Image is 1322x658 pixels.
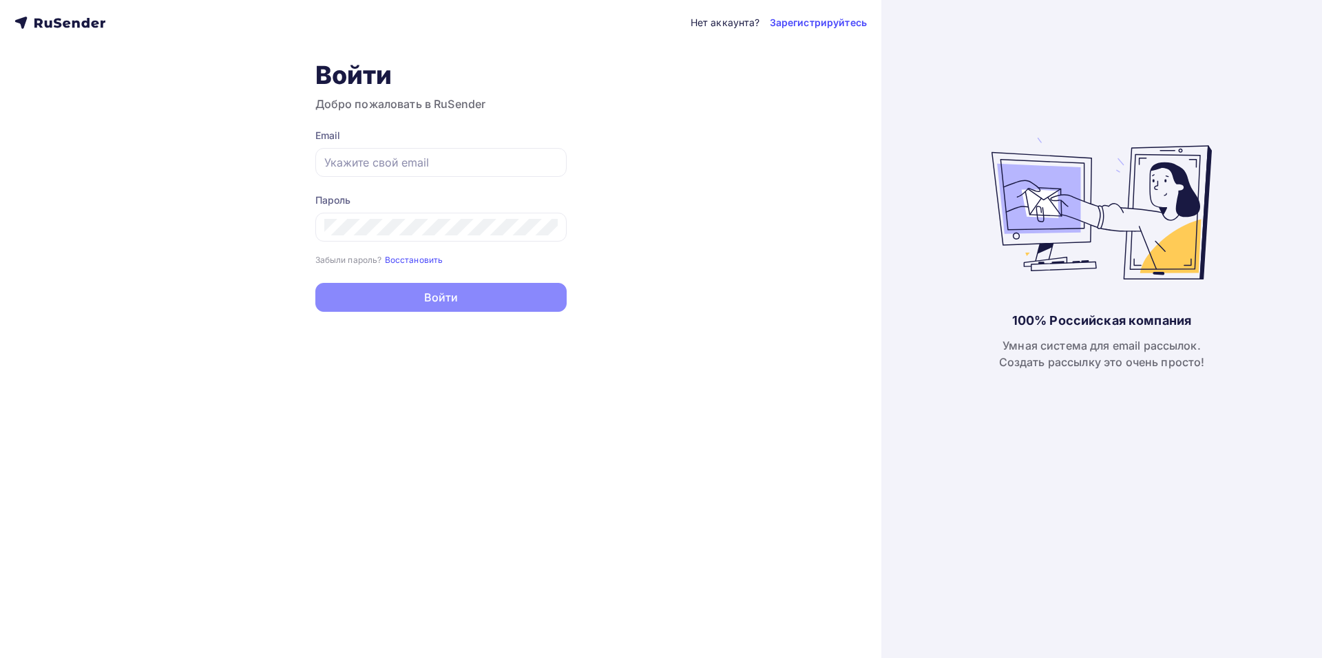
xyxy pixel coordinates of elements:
[315,129,567,142] div: Email
[385,253,443,265] a: Восстановить
[324,154,558,171] input: Укажите свой email
[999,337,1205,370] div: Умная система для email рассылок. Создать рассылку это очень просто!
[315,96,567,112] h3: Добро пожаловать в RuSender
[1012,312,1191,329] div: 100% Российская компания
[770,16,867,30] a: Зарегистрируйтесь
[315,283,567,312] button: Войти
[315,193,567,207] div: Пароль
[315,255,382,265] small: Забыли пароль?
[385,255,443,265] small: Восстановить
[315,60,567,90] h1: Войти
[691,16,760,30] div: Нет аккаунта?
